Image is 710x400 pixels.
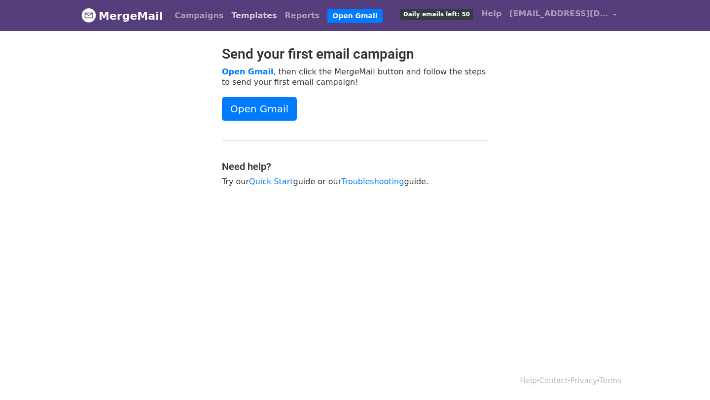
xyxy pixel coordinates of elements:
[477,4,505,24] a: Help
[327,9,382,23] a: Open Gmail
[539,376,568,385] a: Contact
[570,376,597,385] a: Privacy
[509,8,608,20] span: [EMAIL_ADDRESS][DOMAIN_NAME]
[600,376,621,385] a: Terms
[520,376,537,385] a: Help
[227,6,281,26] a: Templates
[341,177,404,186] a: Troubleshooting
[281,6,324,26] a: Reports
[222,97,297,121] a: Open Gmail
[222,67,273,76] a: Open Gmail
[400,9,473,20] span: Daily emails left: 50
[81,8,96,23] img: MergeMail logo
[222,46,488,63] h2: Send your first email campaign
[661,353,710,400] iframe: Chat Widget
[222,161,488,172] h4: Need help?
[222,176,488,187] p: Try our guide or our guide.
[81,5,163,26] a: MergeMail
[505,4,621,27] a: [EMAIL_ADDRESS][DOMAIN_NAME]
[171,6,227,26] a: Campaigns
[222,67,488,87] p: , then click the MergeMail button and follow the steps to send your first email campaign!
[249,177,293,186] a: Quick Start
[396,4,477,24] a: Daily emails left: 50
[661,353,710,400] div: 聊天小组件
